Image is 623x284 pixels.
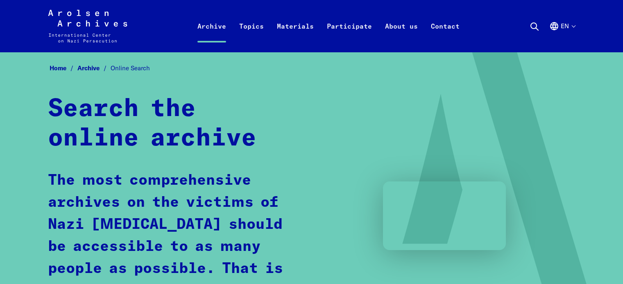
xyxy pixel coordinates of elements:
a: Archive [77,64,111,72]
a: About us [378,20,424,52]
a: Home [50,64,77,72]
a: Participate [320,20,378,52]
a: Contact [424,20,466,52]
strong: Search the online archive [48,97,256,151]
button: English, language selection [549,21,575,51]
a: Archive [191,20,233,52]
span: Online Search [111,64,150,72]
a: Materials [270,20,320,52]
nav: Breadcrumb [48,62,575,75]
nav: Primary [191,10,466,42]
a: Topics [233,20,270,52]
